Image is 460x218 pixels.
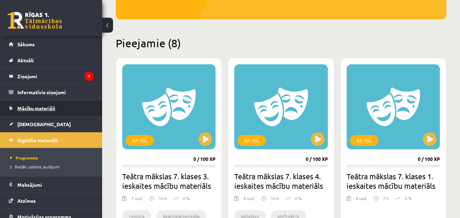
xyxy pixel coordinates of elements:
[9,84,94,100] a: Informatīvie ziņojumi
[9,100,94,116] a: Mācību materiāli
[17,57,34,63] span: Aktuāli
[9,68,94,84] a: Ziņojumi7
[17,198,36,204] span: Atzīmes
[122,171,216,190] h2: Teātra mākslas 7. klases 3. ieskaites mācību materiāls
[126,135,154,146] div: XP 100
[17,84,94,100] legend: Informatīvie ziņojumi
[17,121,71,127] span: [DEMOGRAPHIC_DATA]
[405,195,412,201] p: 0 %
[10,155,38,161] span: Programma
[17,177,94,192] legend: Maksājumi
[295,195,302,201] p: 0 %
[17,137,58,143] span: Digitālie materiāli
[9,36,94,52] a: Sākums
[356,195,367,205] div: 8 uzd.
[10,155,95,161] a: Programma
[17,41,35,47] span: Sākums
[243,195,255,205] div: 8 uzd.
[350,135,378,146] div: XP 100
[9,116,94,132] a: [DEMOGRAPHIC_DATA]
[9,193,94,208] a: Atzīmes
[183,195,190,201] p: 0 %
[383,195,389,201] p: 7 h
[10,164,95,170] a: Biežāk uzdotie jautājumi
[9,177,94,192] a: Maksājumi
[9,52,94,68] a: Aktuāli
[84,72,94,81] i: 7
[17,105,55,111] span: Mācību materiāli
[234,171,328,190] h2: Teātra mākslas 7. klases 4. ieskaites mācību materiāls
[271,195,279,201] p: 10 h
[131,195,143,205] div: 7 uzd.
[17,68,94,84] legend: Ziņojumi
[116,36,446,50] h2: Pieejamie (8)
[159,195,167,201] p: 10 h
[238,135,266,146] div: XP 100
[7,12,62,29] a: Rīgas 1. Tālmācības vidusskola
[10,164,60,169] span: Biežāk uzdotie jautājumi
[347,171,440,190] h2: Teātra mākslas 7. klases 1. ieskaites mācību materiāls
[9,132,94,148] a: Digitālie materiāli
